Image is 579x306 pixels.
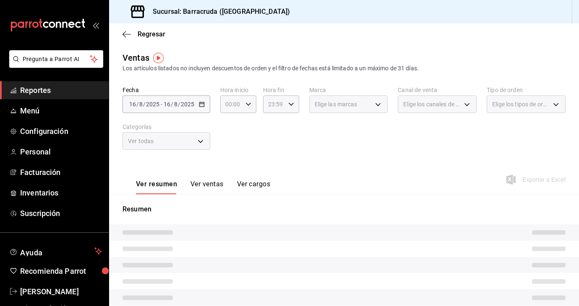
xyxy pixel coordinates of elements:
input: ---- [146,101,160,108]
button: Ver cargos [237,180,271,194]
span: Ver todas [128,137,154,145]
span: Recomienda Parrot [20,265,102,277]
span: Suscripción [20,208,102,219]
img: Tooltip marker [153,53,164,63]
span: Pregunta a Parrot AI [23,55,90,64]
button: Ver ventas [190,180,224,194]
input: -- [129,101,136,108]
span: Facturación [20,167,102,178]
span: Ayuda [20,246,91,256]
span: Inventarios [20,187,102,198]
label: Hora fin [263,87,299,93]
span: Personal [20,146,102,157]
span: [PERSON_NAME] [20,286,102,297]
span: Configuración [20,126,102,137]
label: Categorías [123,124,210,130]
p: Resumen [123,204,566,214]
div: Los artículos listados no incluyen descuentos de orden y el filtro de fechas está limitado a un m... [123,64,566,73]
input: -- [139,101,143,108]
span: Elige los canales de venta [403,100,461,108]
span: Regresar [138,30,165,38]
input: ---- [180,101,195,108]
button: Pregunta a Parrot AI [9,50,103,68]
span: Elige los tipos de orden [492,100,550,108]
span: Reportes [20,85,102,96]
button: open_drawer_menu [92,22,99,28]
label: Hora inicio [220,87,256,93]
button: Regresar [123,30,165,38]
span: / [143,101,146,108]
label: Tipo de orden [487,87,566,93]
button: Ver resumen [136,180,177,194]
input: -- [163,101,171,108]
span: - [161,101,162,108]
span: / [171,101,173,108]
span: / [178,101,180,108]
label: Marca [309,87,388,93]
a: Pregunta a Parrot AI [6,61,103,69]
div: navigation tabs [136,180,270,194]
span: / [136,101,139,108]
span: Elige las marcas [315,100,357,108]
label: Canal de venta [398,87,477,93]
input: -- [174,101,178,108]
div: Ventas [123,51,149,64]
label: Fecha [123,87,210,93]
span: Menú [20,105,102,116]
h3: Sucursal: Barracruda ([GEOGRAPHIC_DATA]) [146,7,290,17]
